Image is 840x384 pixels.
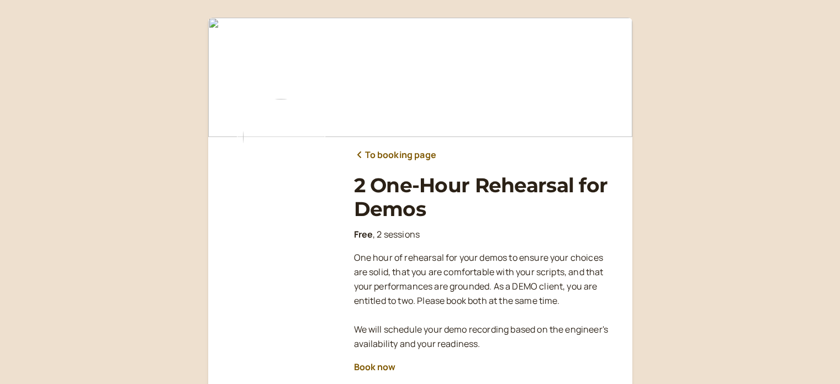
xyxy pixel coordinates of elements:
[354,148,436,162] a: To booking page
[354,173,615,221] h1: 2 One-Hour Rehearsal for Demos
[354,228,615,242] div: , 2 sessions
[354,362,395,372] button: Book now
[354,251,615,351] p: One hour of rehearsal for your demos to ensure your choices are solid, that you are comfortable w...
[354,228,373,240] b: Free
